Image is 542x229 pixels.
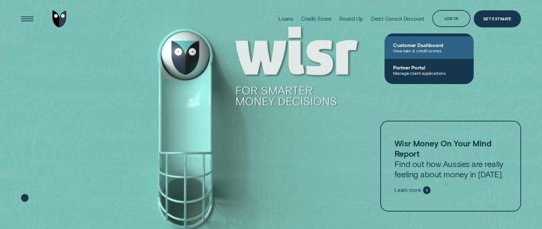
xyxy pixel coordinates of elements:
[339,15,363,22] div: Round Up
[384,36,474,59] a: Customer DashboardView loan & credit scores
[380,121,521,211] a: Wisr Money On Your Mind ReportFind out how Aussies are really feeling about money in [DATE].Learn...
[394,138,507,179] p: Find out how Aussies are really feeling about money in [DATE].
[384,59,474,81] a: Partner PortalManage client applications
[393,71,465,76] span: Manage client applications
[301,15,331,22] div: Credit Score
[393,64,465,71] span: Partner Portal
[393,48,465,53] span: View loan & credit scores
[52,10,67,27] img: Wisr
[371,15,424,22] div: Debt Consol Discount
[394,187,421,193] span: Learn more
[394,138,491,158] strong: Wisr Money On Your Mind Report
[278,15,293,22] div: Loans
[393,42,465,48] span: Customer Dashboard
[432,10,470,27] button: Log in
[474,10,521,27] a: Get Estimate
[19,10,36,27] button: Open Menu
